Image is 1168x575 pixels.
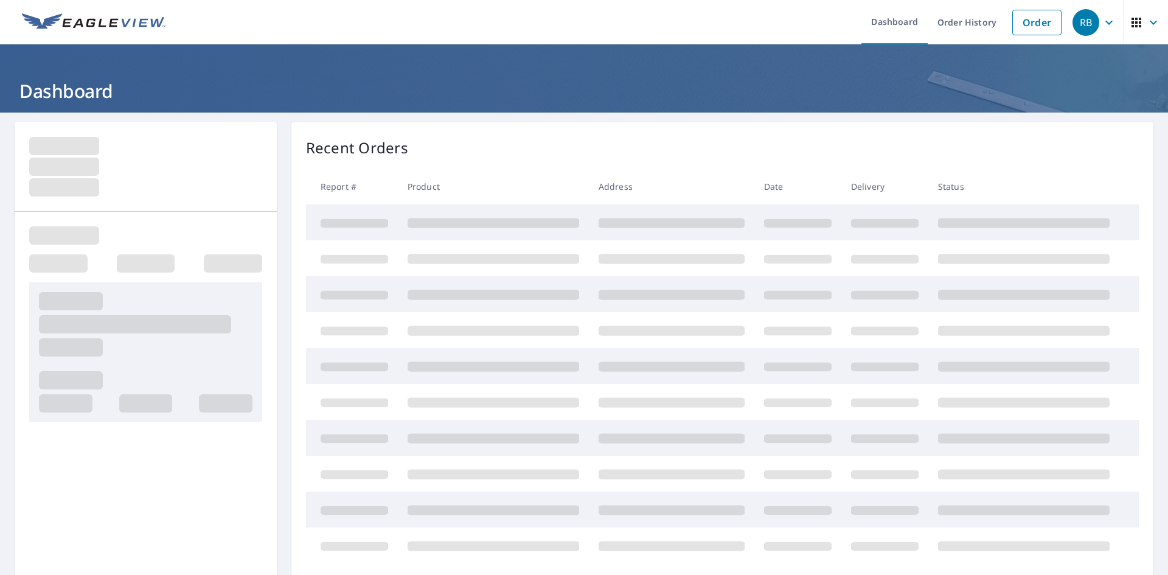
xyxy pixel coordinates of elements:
th: Product [398,169,589,204]
h1: Dashboard [15,78,1153,103]
img: EV Logo [22,13,165,32]
p: Recent Orders [306,137,408,159]
th: Status [928,169,1119,204]
th: Date [754,169,841,204]
th: Delivery [841,169,928,204]
a: Order [1012,10,1062,35]
div: RB [1072,9,1099,36]
th: Report # [306,169,398,204]
th: Address [589,169,754,204]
